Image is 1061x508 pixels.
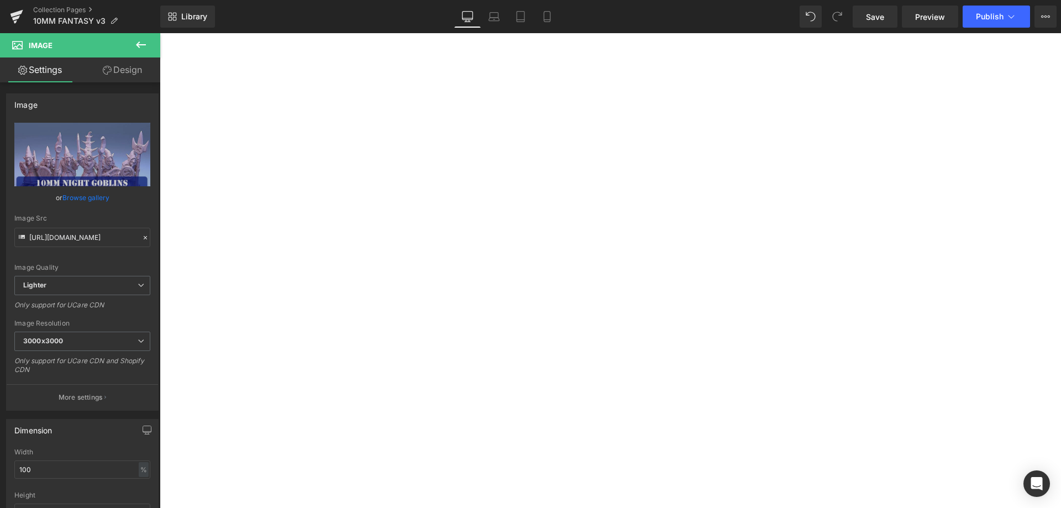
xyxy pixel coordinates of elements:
[800,6,822,28] button: Undo
[454,6,481,28] a: Desktop
[14,228,150,247] input: Link
[1023,470,1050,497] div: Open Intercom Messenger
[14,214,150,222] div: Image Src
[963,6,1030,28] button: Publish
[902,6,958,28] a: Preview
[181,12,207,22] span: Library
[7,384,158,410] button: More settings
[62,188,109,207] a: Browse gallery
[14,420,52,435] div: Dimension
[1034,6,1057,28] button: More
[14,320,150,327] div: Image Resolution
[14,94,38,109] div: Image
[33,17,106,25] span: 10MM FANTASY v3
[14,301,150,317] div: Only support for UCare CDN
[14,192,150,203] div: or
[14,448,150,456] div: Width
[33,6,160,14] a: Collection Pages
[23,337,63,345] b: 3000x3000
[866,11,884,23] span: Save
[29,41,52,50] span: Image
[976,12,1004,21] span: Publish
[139,462,149,477] div: %
[59,392,103,402] p: More settings
[14,264,150,271] div: Image Quality
[14,460,150,479] input: auto
[14,491,150,499] div: Height
[160,6,215,28] a: New Library
[826,6,848,28] button: Redo
[915,11,945,23] span: Preview
[481,6,507,28] a: Laptop
[23,281,46,289] b: Lighter
[534,6,560,28] a: Mobile
[14,357,150,381] div: Only support for UCare CDN and Shopify CDN
[507,6,534,28] a: Tablet
[82,57,162,82] a: Design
